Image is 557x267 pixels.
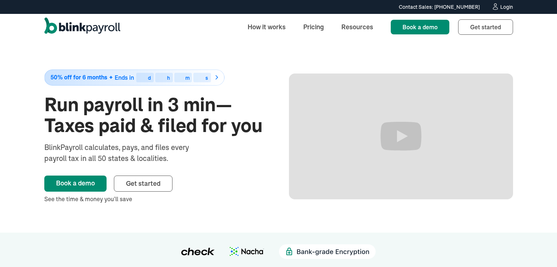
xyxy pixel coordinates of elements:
h1: Run payroll in 3 min—Taxes paid & filed for you [44,94,268,136]
iframe: Run Payroll in 3 min with BlinkPayroll [289,74,513,199]
a: How it works [242,19,292,35]
div: s [205,75,208,80]
div: Login [500,4,513,10]
a: Login [491,3,513,11]
div: d [148,75,151,80]
a: Pricing [297,19,330,35]
a: Resources [335,19,379,35]
div: BlinkPayroll calculates, pays, and files every payroll tax in all 50 states & localities. [44,142,208,164]
div: See the time & money you’ll save [44,195,268,203]
a: Get started [458,19,513,35]
span: 50% off for 6 months [51,74,107,80]
div: m [185,75,190,80]
div: Contact Sales: [PHONE_NUMBER] [399,3,480,11]
span: Get started [126,179,160,188]
div: h [167,75,170,80]
a: Book a demo [44,176,107,192]
span: Ends in [115,74,134,81]
span: Get started [470,23,501,31]
span: Book a demo [402,23,438,31]
a: 50% off for 6 monthsEnds indhms [44,69,268,86]
a: Get started [114,176,172,192]
a: home [44,18,120,37]
a: Book a demo [391,20,449,34]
